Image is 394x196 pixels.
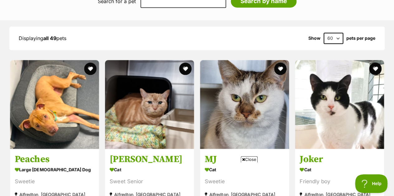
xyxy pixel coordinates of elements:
[205,153,284,165] h3: MJ
[308,36,320,41] span: Show
[295,60,384,149] img: Joker
[110,153,189,165] h3: [PERSON_NAME]
[19,35,66,41] span: Displaying pets
[274,62,287,75] button: favourite
[15,165,94,174] div: large [DEMOGRAPHIC_DATA] Dog
[46,165,348,193] iframe: Advertisement
[369,62,382,75] button: favourite
[15,153,94,165] h3: Peaches
[105,60,194,149] img: Amelia
[84,62,97,75] button: favourite
[200,60,289,149] img: MJ
[15,177,94,185] div: Sweetie
[300,153,379,165] h3: Joker
[179,62,192,75] button: favourite
[346,36,375,41] label: pets per page
[10,60,99,149] img: Peaches
[355,174,388,193] iframe: Help Scout Beacon - Open
[43,35,56,41] strong: all 49
[241,156,258,162] span: Close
